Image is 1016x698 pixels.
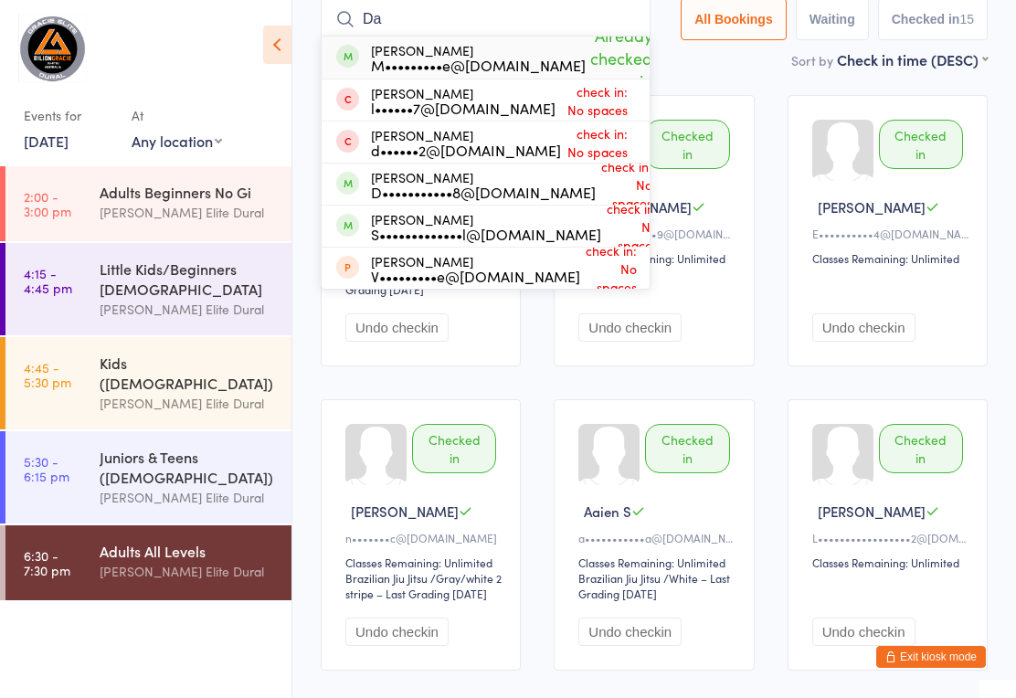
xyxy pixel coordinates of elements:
div: Adults Beginners No Gi [100,182,276,202]
span: [PERSON_NAME] [351,502,459,521]
label: Sort by [791,51,833,69]
div: V•••••••••e@[DOMAIN_NAME] [371,269,580,283]
div: [PERSON_NAME] [371,86,556,115]
div: [PERSON_NAME] Elite Dural [100,299,276,320]
div: D•••••••••••8@[DOMAIN_NAME] [371,185,596,199]
div: Juniors & Teens ([DEMOGRAPHIC_DATA]) [100,447,276,487]
span: Cannot check in: No spaces available [556,59,632,142]
time: 5:30 - 6:15 pm [24,454,69,483]
div: [PERSON_NAME] [371,254,580,283]
div: Checked in [412,424,496,473]
a: 5:30 -6:15 pmJuniors & Teens ([DEMOGRAPHIC_DATA])[PERSON_NAME] Elite Dural [5,431,291,523]
div: Little Kids/Beginners [DEMOGRAPHIC_DATA] [100,259,276,299]
div: Kids ([DEMOGRAPHIC_DATA]) [100,353,276,393]
a: 4:15 -4:45 pmLittle Kids/Beginners [DEMOGRAPHIC_DATA][PERSON_NAME] Elite Dural [5,243,291,335]
div: [PERSON_NAME] Elite Dural [100,202,276,223]
div: [PERSON_NAME] [371,170,596,199]
div: a•••••••••••a@[DOMAIN_NAME] [578,530,735,545]
div: [PERSON_NAME] Elite Dural [100,561,276,582]
div: l••••••7@[DOMAIN_NAME] [371,100,556,115]
div: [PERSON_NAME] [371,128,561,157]
div: [PERSON_NAME] [371,43,586,72]
div: At [132,100,222,131]
time: 4:15 - 4:45 pm [24,266,72,295]
div: Classes Remaining: Unlimited [345,555,502,570]
div: Check in time (DESC) [837,49,988,69]
button: Undo checkin [812,618,915,646]
div: Checked in [879,424,963,473]
span: Cannot check in: No spaces available [596,134,657,235]
div: d••••••2@[DOMAIN_NAME] [371,143,561,157]
span: Aaien S [584,502,631,521]
div: L•••••••••••••••••2@[DOMAIN_NAME] [812,530,968,545]
div: Classes Remaining: Unlimited [578,555,735,570]
span: [PERSON_NAME] [818,502,926,521]
img: Gracie Elite Jiu Jitsu Dural [18,14,87,82]
div: 15 [959,12,974,26]
div: [PERSON_NAME] Elite Dural [100,487,276,508]
span: [PERSON_NAME] [818,197,926,217]
div: S•••••••••••••l@[DOMAIN_NAME] [371,227,601,241]
div: Any location [132,131,222,151]
div: E••••••••••4@[DOMAIN_NAME] [812,226,968,241]
a: 4:45 -5:30 pmKids ([DEMOGRAPHIC_DATA])[PERSON_NAME] Elite Dural [5,337,291,429]
div: Classes Remaining: Unlimited [578,250,735,266]
button: Undo checkin [345,313,449,342]
span: Cannot check in: No spaces available [580,218,641,319]
div: [PERSON_NAME] Elite Dural [100,393,276,414]
div: M•••••••••e@[DOMAIN_NAME] [371,58,586,72]
div: Adults All Levels [100,541,276,561]
button: Undo checkin [812,313,915,342]
div: n•••••••c@[DOMAIN_NAME] [345,530,502,545]
time: 6:30 - 7:30 pm [24,548,70,577]
button: Exit kiosk mode [876,646,986,668]
button: Undo checkin [345,618,449,646]
div: Brazilian Jiu Jitsu [578,570,661,586]
span: Cannot check in: No spaces available [561,101,632,184]
div: C•••••••••••••9@[DOMAIN_NAME] [578,226,735,241]
button: Undo checkin [578,618,682,646]
div: Classes Remaining: Unlimited [812,555,968,570]
div: Checked in [645,120,729,169]
time: 2:00 - 3:00 pm [24,189,71,218]
div: Classes Remaining: Unlimited [812,250,968,266]
div: Checked in [879,120,963,169]
div: Events for [24,100,113,131]
a: [DATE] [24,131,69,151]
div: Brazilian Jiu Jitsu [345,570,428,586]
a: 2:00 -3:00 pmAdults Beginners No Gi[PERSON_NAME] Elite Dural [5,166,291,241]
span: Already checked in [586,19,657,97]
button: Undo checkin [578,313,682,342]
a: 6:30 -7:30 pmAdults All Levels[PERSON_NAME] Elite Dural [5,525,291,600]
time: 4:45 - 5:30 pm [24,360,71,389]
div: Checked in [645,424,729,473]
span: Cannot check in: No spaces available [601,176,662,277]
div: [PERSON_NAME] [371,212,601,241]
